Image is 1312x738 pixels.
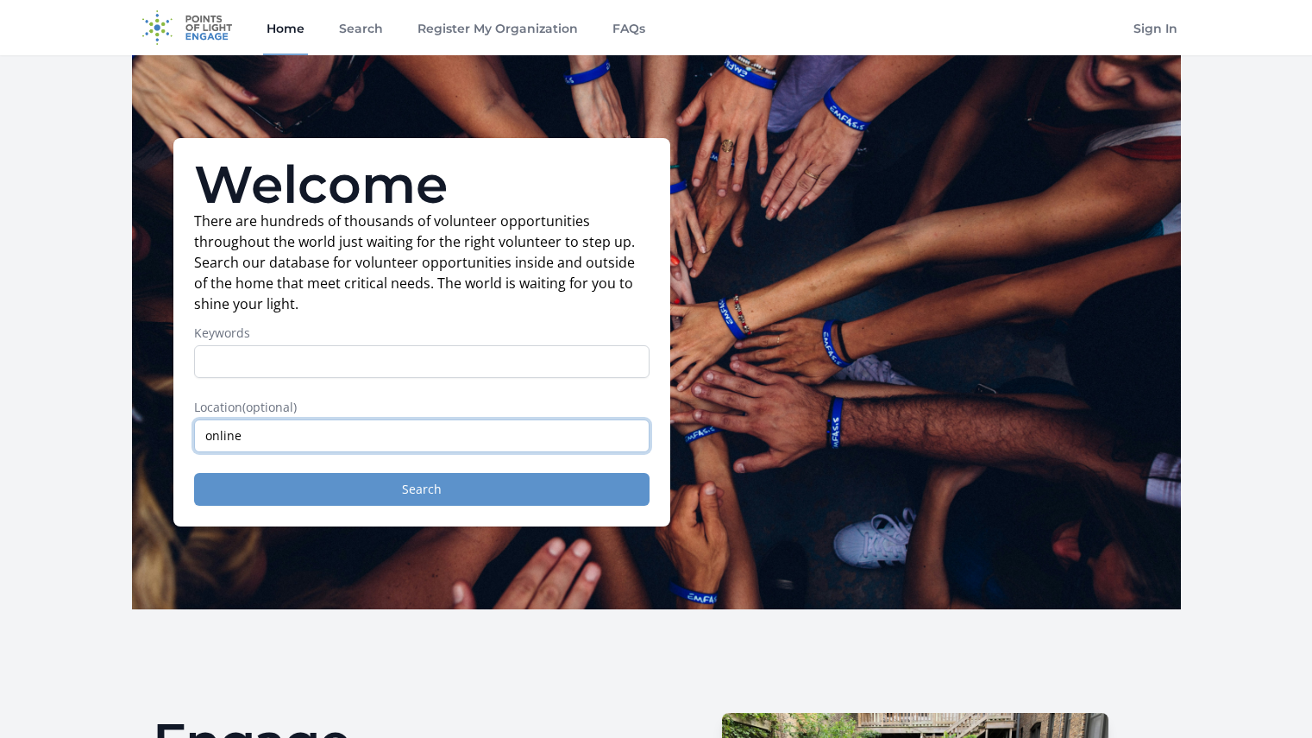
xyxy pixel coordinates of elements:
[194,473,650,506] button: Search
[194,325,650,342] label: Keywords
[194,211,650,314] p: There are hundreds of thousands of volunteer opportunities throughout the world just waiting for ...
[194,399,650,416] label: Location
[242,399,297,415] span: (optional)
[194,159,650,211] h1: Welcome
